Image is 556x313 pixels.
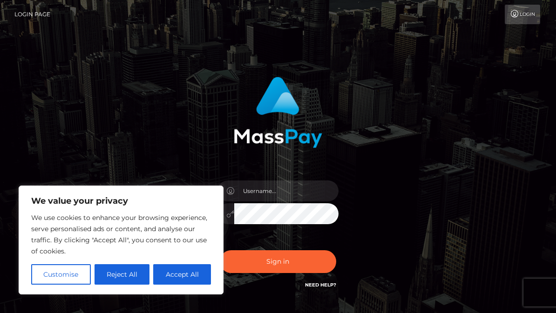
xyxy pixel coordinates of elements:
[31,212,211,257] p: We use cookies to enhance your browsing experience, serve personalised ads or content, and analys...
[31,195,211,206] p: We value your privacy
[234,77,322,148] img: MassPay Login
[19,186,224,294] div: We value your privacy
[95,264,150,285] button: Reject All
[305,282,336,288] a: Need Help?
[31,264,91,285] button: Customise
[505,5,540,24] a: Login
[153,264,211,285] button: Accept All
[234,180,339,201] input: Username...
[220,250,336,273] button: Sign in
[14,5,50,24] a: Login Page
